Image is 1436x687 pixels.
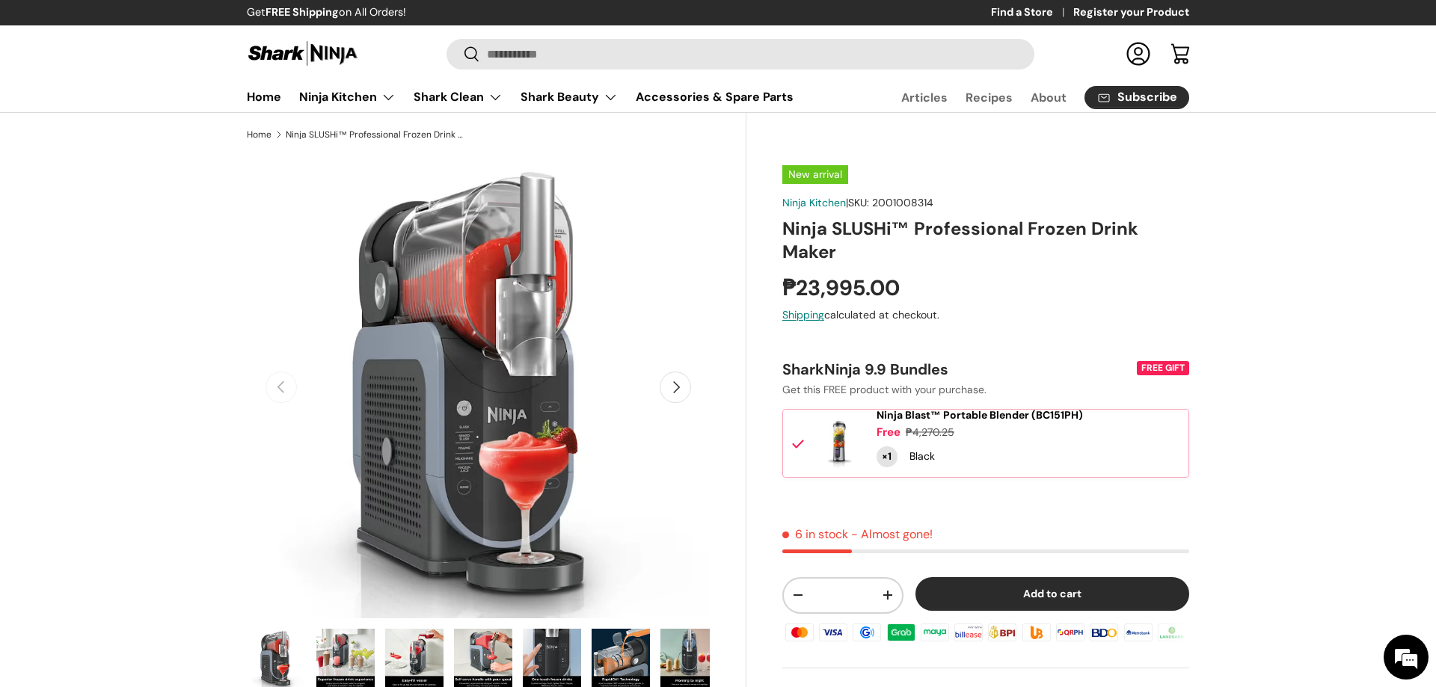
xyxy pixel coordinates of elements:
a: Shipping [782,308,824,321]
strong: FREE Shipping [266,5,339,19]
h1: Ninja SLUSHi™ Professional Frozen Drink Maker [782,217,1189,263]
img: metrobank [1121,621,1154,644]
img: gcash [850,621,883,644]
span: 6 in stock [782,526,848,542]
a: Ninja SLUSHi™ Professional Frozen Drink Maker [286,130,465,139]
a: About [1031,83,1067,112]
span: Get this FREE product with your purchase. [782,383,987,396]
img: qrph [1054,621,1087,644]
nav: Breadcrumbs [247,128,746,141]
span: 2001008314 [872,196,933,209]
a: Ninja Blast™ Portable Blender (BC151PH) [877,409,1083,422]
div: Black [909,449,935,464]
span: | [846,196,933,209]
a: Home [247,82,281,111]
img: Shark Ninja Philippines [247,39,359,68]
p: - Almost gone! [851,526,933,542]
img: master [783,621,816,644]
div: Quantity [877,446,897,467]
a: Recipes [966,83,1013,112]
a: Find a Store [991,4,1073,21]
img: landbank [1156,621,1188,644]
a: Accessories & Spare Parts [636,82,794,111]
p: Get on All Orders! [247,4,406,21]
div: calculated at checkout. [782,307,1189,323]
a: Ninja Kitchen [299,82,396,112]
a: Subscribe [1084,86,1189,109]
img: grabpay [885,621,918,644]
nav: Secondary [865,82,1189,112]
img: maya [918,621,951,644]
a: Home [247,130,271,139]
span: Subscribe [1117,91,1177,103]
summary: Shark Clean [405,82,512,112]
img: billease [952,621,985,644]
span: New arrival [782,165,848,184]
strong: ₱23,995.00 [782,274,903,302]
div: ₱4,270.25 [906,425,954,440]
a: Shark Clean [414,82,503,112]
a: Articles [901,83,948,112]
summary: Shark Beauty [512,82,627,112]
span: Ninja Blast™ Portable Blender (BC151PH) [877,408,1083,422]
div: SharkNinja 9.9 Bundles [782,360,1134,379]
span: SKU: [848,196,869,209]
img: ubp [1020,621,1053,644]
div: Free [877,425,900,440]
img: bpi [986,621,1019,644]
a: Register your Product [1073,4,1189,21]
img: bdo [1087,621,1120,644]
img: visa [817,621,850,644]
a: Shark Beauty [521,82,618,112]
div: FREE GIFT [1137,361,1189,375]
summary: Ninja Kitchen [290,82,405,112]
nav: Primary [247,82,794,112]
button: Add to cart [915,577,1189,611]
a: Ninja Kitchen [782,196,846,209]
